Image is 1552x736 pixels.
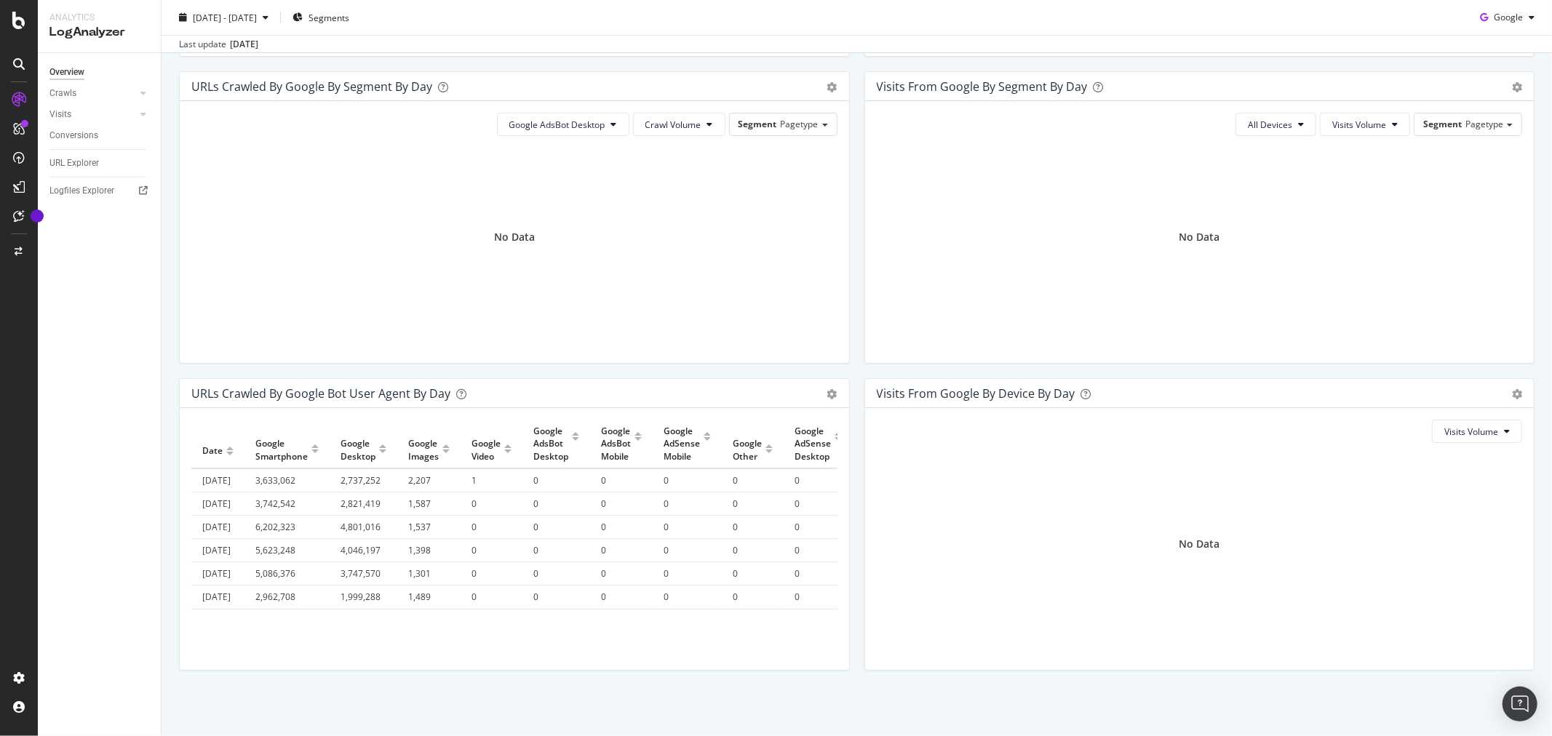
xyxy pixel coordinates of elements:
[497,113,629,136] button: Google AdsBot Desktop
[202,497,231,510] span: [DATE]
[408,497,431,510] span: 1,587
[49,86,76,101] div: Crawls
[471,567,477,580] span: 0
[49,128,151,143] a: Conversions
[471,591,477,603] span: 0
[408,474,431,487] span: 2,207
[408,567,431,580] span: 1,301
[664,591,669,603] span: 0
[230,38,258,51] div: [DATE]
[471,521,477,533] span: 0
[795,567,800,580] span: 0
[179,38,258,51] div: Last update
[341,497,381,510] span: 2,821,419
[533,567,538,580] span: 0
[645,119,701,131] span: Crawl Volume
[49,65,84,80] div: Overview
[533,474,538,487] span: 0
[601,521,606,533] span: 0
[533,497,538,510] span: 0
[202,521,231,533] span: [DATE]
[202,591,231,603] span: [DATE]
[1503,687,1537,721] div: Open Intercom Messenger
[1332,119,1386,131] span: Visits Volume
[191,79,432,94] div: URLs Crawled by Google By Segment By Day
[601,544,606,556] span: 0
[733,591,738,603] span: 0
[408,544,431,556] span: 1,398
[494,230,535,244] div: No Data
[533,425,568,462] div: Google AdsBot Desktop
[341,474,381,487] span: 2,737,252
[533,544,538,556] span: 0
[341,591,381,603] span: 1,999,288
[601,474,606,487] span: 0
[202,544,231,556] span: [DATE]
[1444,425,1498,438] span: Visits Volume
[408,437,439,462] div: Google Images
[202,567,231,580] span: [DATE]
[1320,113,1410,136] button: Visits Volume
[601,425,631,462] div: Google AdsBot Mobile
[341,437,375,462] div: Google Desktop
[601,567,606,580] span: 0
[49,156,151,171] a: URL Explorer
[341,521,381,533] span: 4,801,016
[173,6,274,29] button: [DATE] - [DATE]
[471,437,501,462] div: Google Video
[191,386,450,401] div: URLs Crawled by Google bot User Agent By Day
[827,82,837,92] div: gear
[1423,118,1462,130] span: Segment
[533,591,538,603] span: 0
[533,521,538,533] span: 0
[795,591,800,603] span: 0
[255,567,295,580] span: 5,086,376
[827,389,837,399] div: gear
[733,474,738,487] span: 0
[408,591,431,603] span: 1,489
[1465,118,1503,130] span: Pagetype
[733,567,738,580] span: 0
[255,591,295,603] span: 2,962,708
[601,591,606,603] span: 0
[781,118,819,130] span: Pagetype
[509,119,605,131] span: Google AdsBot Desktop
[1512,389,1522,399] div: gear
[202,439,223,463] div: Date
[287,6,355,29] button: Segments
[49,156,99,171] div: URL Explorer
[733,521,738,533] span: 0
[733,437,762,462] div: Google Other
[49,107,136,122] a: Visits
[31,209,44,223] div: Tooltip anchor
[795,474,800,487] span: 0
[49,183,151,199] a: Logfiles Explorer
[795,521,800,533] span: 0
[49,12,149,24] div: Analytics
[664,521,669,533] span: 0
[1432,420,1522,443] button: Visits Volume
[341,544,381,556] span: 4,046,197
[255,544,295,556] span: 5,623,248
[341,567,381,580] span: 3,747,570
[1494,11,1523,23] span: Google
[49,65,151,80] a: Overview
[601,497,606,510] span: 0
[795,497,800,510] span: 0
[1512,82,1522,92] div: gear
[795,544,800,556] span: 0
[202,474,231,487] span: [DATE]
[1248,119,1292,131] span: All Devices
[49,183,114,199] div: Logfiles Explorer
[1179,230,1219,244] div: No Data
[255,474,295,487] span: 3,633,062
[733,497,738,510] span: 0
[255,497,295,510] span: 3,742,542
[49,128,98,143] div: Conversions
[664,497,669,510] span: 0
[471,497,477,510] span: 0
[795,425,831,462] div: Google AdSense Desktop
[49,107,71,122] div: Visits
[633,113,725,136] button: Crawl Volume
[664,425,700,462] div: Google AdSense Mobile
